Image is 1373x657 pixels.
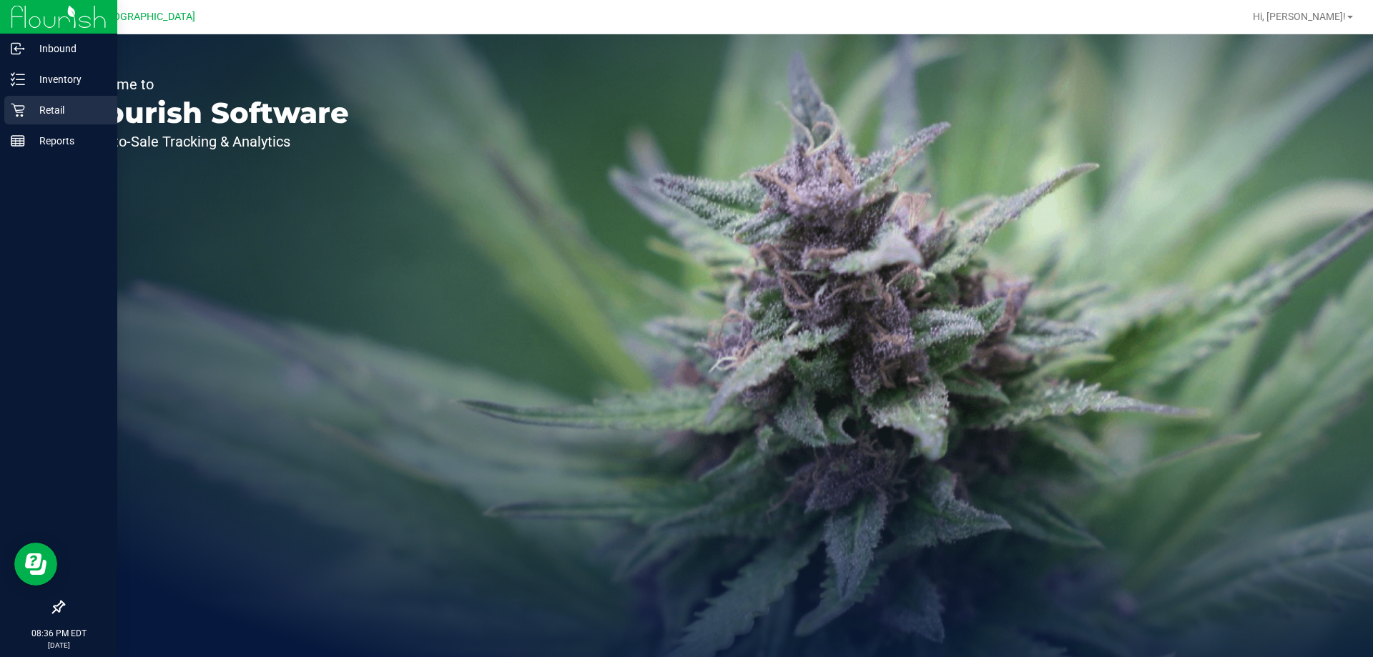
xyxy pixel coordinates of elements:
[11,72,25,87] inline-svg: Inventory
[6,640,111,651] p: [DATE]
[77,77,349,92] p: Welcome to
[25,40,111,57] p: Inbound
[11,41,25,56] inline-svg: Inbound
[11,134,25,148] inline-svg: Reports
[77,99,349,127] p: Flourish Software
[25,71,111,88] p: Inventory
[14,543,57,586] iframe: Resource center
[25,102,111,119] p: Retail
[1253,11,1346,22] span: Hi, [PERSON_NAME]!
[6,627,111,640] p: 08:36 PM EDT
[97,11,195,23] span: [GEOGRAPHIC_DATA]
[77,134,349,149] p: Seed-to-Sale Tracking & Analytics
[25,132,111,149] p: Reports
[11,103,25,117] inline-svg: Retail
